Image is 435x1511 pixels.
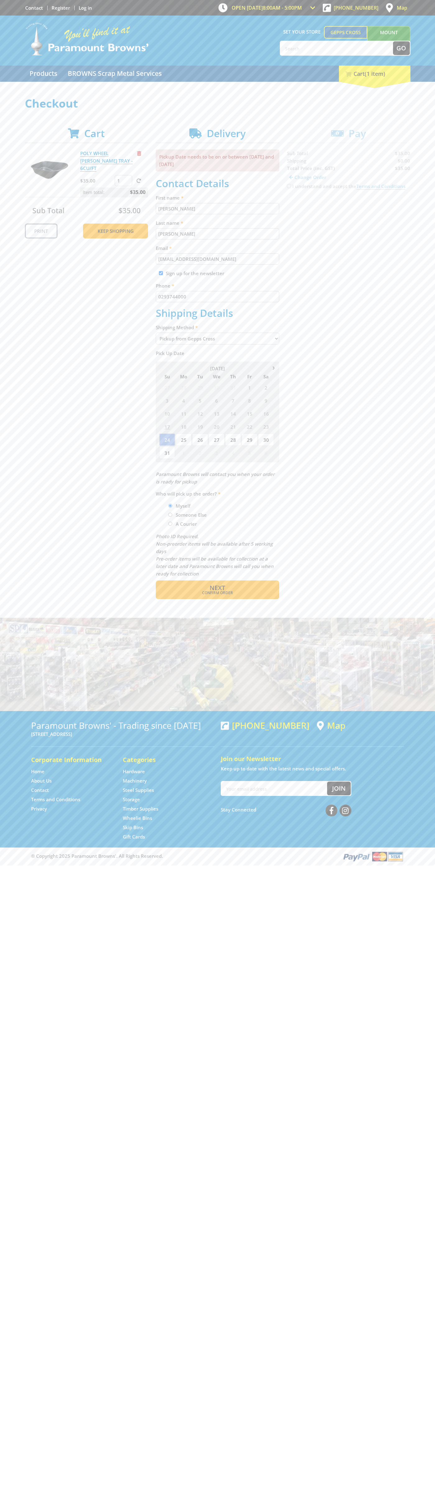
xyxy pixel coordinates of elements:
input: Please enter your telephone number. [156,291,279,302]
span: $35.00 [118,206,141,215]
p: Keep up to date with the latest news and special offers. [221,765,404,772]
span: 1 [176,446,192,459]
span: 28 [225,433,241,446]
button: Next Confirm order [156,580,279,599]
a: Keep Shopping [83,224,148,238]
a: Go to the Machinery page [123,778,147,784]
span: 28 [176,381,192,394]
h5: Categories [123,755,202,764]
a: Go to the registration page [52,5,70,11]
em: Photo ID Required. Non-preorder items will be available after 5 working days Pre-order items will... [156,533,274,577]
label: First name [156,194,279,201]
img: PayPal, Mastercard, Visa accepted [342,851,404,862]
span: 2 [192,446,208,459]
span: Next [210,584,225,592]
span: 23 [258,420,274,433]
label: Sign up for the newsletter [166,270,224,276]
h2: Contact Details [156,178,279,189]
img: Paramount Browns' [25,22,149,56]
input: Please enter your email address. [156,253,279,265]
div: Cart [339,66,410,82]
a: Mount [PERSON_NAME] [367,26,410,50]
input: Please enter your last name. [156,228,279,239]
span: 25 [176,433,192,446]
p: Pickup Date needs to be on or between [DATE] and [DATE] [156,150,279,171]
select: Please select a shipping method. [156,333,279,344]
label: Shipping Method [156,324,279,331]
span: 16 [258,407,274,420]
label: A Courier [174,519,199,529]
div: Stay Connected [221,802,351,817]
button: Join [327,782,351,795]
a: Go to the Wheelie Bins page [123,815,152,821]
span: 29 [242,433,257,446]
a: Go to the Home page [31,768,44,775]
label: Pick Up Date [156,349,279,357]
a: Go to the Gift Cards page [123,834,145,840]
img: POLY WHEEL BARROW TRAY - 6CU/FT [31,150,68,187]
span: 6 [209,394,224,407]
a: Go to the Contact page [25,5,43,11]
span: 3 [159,394,175,407]
h2: Shipping Details [156,307,279,319]
h1: Checkout [25,97,410,110]
span: 31 [159,446,175,459]
span: 20 [209,420,224,433]
span: 2 [258,381,274,394]
label: Email [156,244,279,252]
span: 4 [176,394,192,407]
a: Go to the Steel Supplies page [123,787,154,793]
span: Set your store [280,26,324,37]
a: Gepps Cross [324,26,367,39]
span: 6 [258,446,274,459]
label: Last name [156,219,279,227]
h3: Paramount Browns' - Trading since [DATE] [31,720,215,730]
span: 10 [159,407,175,420]
a: Go to the Contact page [31,787,49,793]
span: 5 [242,446,257,459]
span: 17 [159,420,175,433]
a: Go to the Terms and Conditions page [31,796,80,803]
span: Fr [242,372,257,381]
span: 18 [176,420,192,433]
p: [STREET_ADDRESS] [31,730,215,738]
span: Su [159,372,175,381]
span: 13 [209,407,224,420]
span: 26 [192,433,208,446]
a: Go to the Skip Bins page [123,824,143,831]
label: Who will pick up the order? [156,490,279,497]
input: Please select who will pick up the order. [168,522,172,526]
span: We [209,372,224,381]
label: Phone [156,282,279,289]
span: Sub Total [32,206,64,215]
span: $35.00 [130,187,146,197]
span: 19 [192,420,208,433]
a: Print [25,224,58,238]
a: Go to the Storage page [123,796,140,803]
span: 8:00am - 5:00pm [263,4,302,11]
h5: Corporate Information [31,755,110,764]
span: 12 [192,407,208,420]
a: Go to the About Us page [31,778,52,784]
span: Confirm order [169,591,266,595]
span: 14 [225,407,241,420]
span: 31 [225,381,241,394]
span: 1 [242,381,257,394]
div: [PHONE_NUMBER] [221,720,309,730]
span: 30 [258,433,274,446]
a: View a map of Gepps Cross location [317,720,345,731]
span: Cart [84,127,105,140]
span: Delivery [207,127,246,140]
a: Go to the Hardware page [123,768,145,775]
span: 29 [192,381,208,394]
input: Your email address [221,782,327,795]
span: 8 [242,394,257,407]
span: 9 [258,394,274,407]
span: 5 [192,394,208,407]
span: 4 [225,446,241,459]
a: Log in [79,5,92,11]
a: Go to the Privacy page [31,806,47,812]
span: 11 [176,407,192,420]
a: Go to the Timber Supplies page [123,806,158,812]
h5: Join our Newsletter [221,755,404,763]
